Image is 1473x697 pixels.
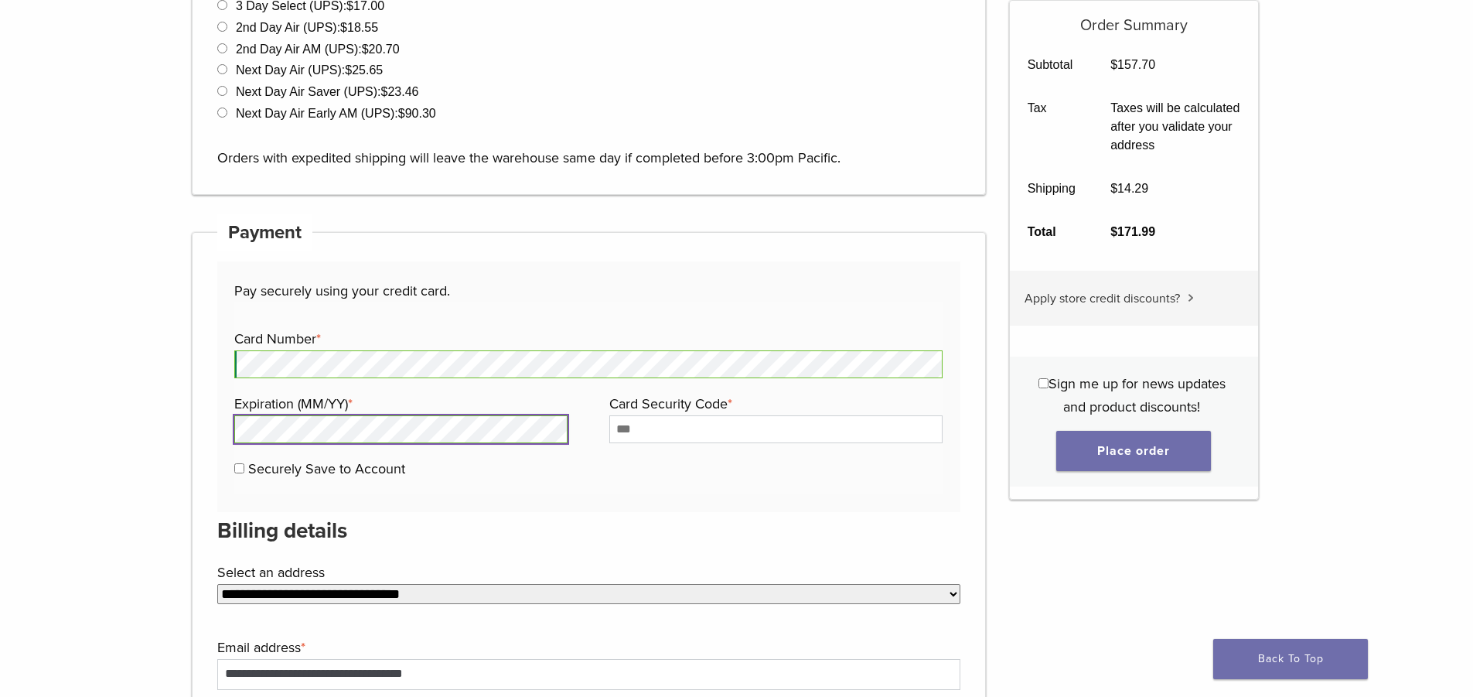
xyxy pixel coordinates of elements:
span: Sign me up for news updates and product discounts! [1048,375,1226,415]
bdi: 25.65 [345,63,383,77]
th: Tax [1010,87,1093,167]
label: Next Day Air Saver (UPS): [236,85,419,98]
bdi: 157.70 [1110,58,1155,71]
label: Securely Save to Account [248,460,405,477]
span: $ [398,107,405,120]
span: $ [1110,58,1117,71]
span: Apply store credit discounts? [1025,291,1180,306]
span: $ [1110,225,1117,238]
td: Taxes will be calculated after you validate your address [1093,87,1258,167]
h4: Payment [217,214,313,251]
button: Place order [1056,431,1211,471]
bdi: 18.55 [340,21,378,34]
label: Next Day Air Early AM (UPS): [236,107,436,120]
th: Subtotal [1010,43,1093,87]
label: 2nd Day Air AM (UPS): [236,43,400,56]
h5: Order Summary [1010,1,1258,35]
p: Pay securely using your credit card. [234,279,943,302]
a: Back To Top [1213,639,1368,679]
bdi: 14.29 [1110,182,1148,195]
p: Orders with expedited shipping will leave the warehouse same day if completed before 3:00pm Pacific. [217,123,961,169]
label: Card Security Code [609,392,939,415]
bdi: 23.46 [381,85,419,98]
bdi: 90.30 [398,107,436,120]
bdi: 20.70 [362,43,400,56]
bdi: 171.99 [1110,225,1155,238]
h3: Billing details [217,512,961,549]
fieldset: Payment Info [234,302,943,495]
label: Email address [217,636,957,659]
span: $ [1110,182,1117,195]
span: $ [381,85,388,98]
input: Sign me up for news updates and product discounts! [1038,378,1048,388]
th: Total [1010,210,1093,254]
span: $ [362,43,369,56]
label: Select an address [217,561,957,584]
span: $ [345,63,352,77]
label: Expiration (MM/YY) [234,392,564,415]
img: caret.svg [1188,294,1194,302]
th: Shipping [1010,167,1093,210]
span: $ [340,21,347,34]
label: Next Day Air (UPS): [236,63,383,77]
label: 2nd Day Air (UPS): [236,21,378,34]
label: Card Number [234,327,939,350]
